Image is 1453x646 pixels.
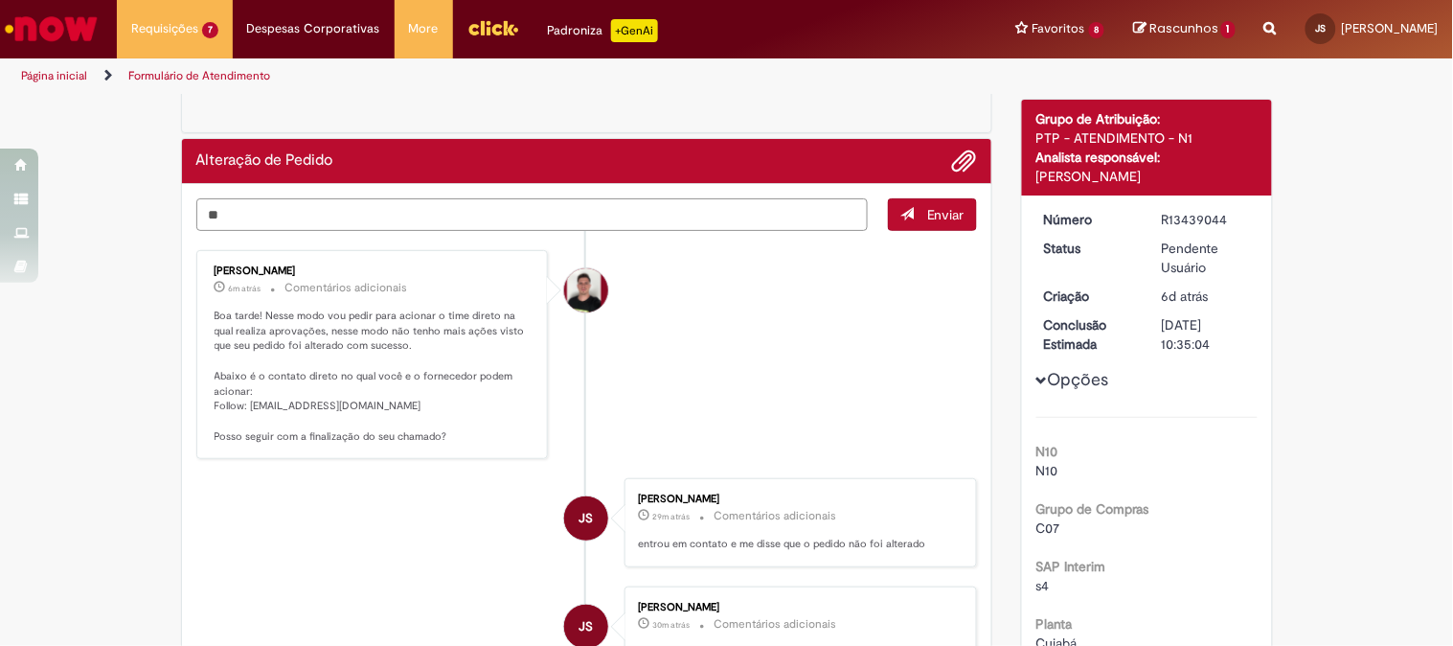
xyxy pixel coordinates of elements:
time: 27/08/2025 13:52:33 [652,511,690,522]
time: 27/08/2025 13:52:17 [652,619,690,631]
div: R13439044 [1162,210,1251,229]
b: N10 [1036,443,1058,460]
span: 6d atrás [1162,288,1209,305]
span: 7 [202,22,218,38]
span: Requisições [131,19,198,38]
div: Padroniza [548,19,658,42]
div: [PERSON_NAME] [638,602,957,613]
span: N10 [1036,462,1058,479]
h2: Alteração de Pedido Histórico de tíquete [196,152,333,170]
div: [PERSON_NAME] [1036,167,1258,186]
span: JS [1316,22,1327,35]
span: More [409,19,439,38]
button: Enviar [888,198,977,231]
div: Grupo de Atribuição: [1036,109,1258,128]
div: Jessily Vanessa Souza dos Santos [564,496,608,541]
b: Grupo de Compras [1036,500,1149,518]
a: Página inicial [21,68,87,83]
span: 1 [1221,21,1236,38]
div: Analista responsável: [1036,148,1258,167]
div: Pendente Usuário [1162,239,1251,277]
span: 30m atrás [652,619,690,631]
a: Rascunhos [1133,20,1236,38]
div: PTP - ATENDIMENTO - N1 [1036,128,1258,148]
span: s4 [1036,577,1050,594]
span: Rascunhos [1149,19,1218,37]
small: Comentários adicionais [714,508,836,524]
div: 22/08/2025 10:30:09 [1162,287,1251,306]
div: Matheus Henrique Drudi [564,268,608,312]
div: [PERSON_NAME] [215,265,534,277]
span: C07 [1036,519,1060,537]
b: SAP Interim [1036,558,1106,575]
p: Boa tarde! Nesse modo vou pedir para acionar o time direto na qual realiza aprovações, nesse modo... [215,309,534,444]
time: 27/08/2025 14:15:49 [229,283,261,294]
button: Adicionar anexos [952,149,977,173]
a: Formulário de Atendimento [128,68,270,83]
dt: Conclusão Estimada [1030,315,1147,354]
b: Planta [1036,615,1073,633]
span: 29m atrás [652,511,690,522]
img: ServiceNow [2,10,101,48]
textarea: Digite sua mensagem aqui... [196,198,869,231]
small: Comentários adicionais [714,616,836,633]
img: click_logo_yellow_360x200.png [467,13,519,42]
dt: Status [1030,239,1147,258]
span: Enviar [927,206,965,223]
dt: Número [1030,210,1147,229]
span: [PERSON_NAME] [1342,20,1439,36]
dt: Criação [1030,287,1147,306]
span: 8 [1089,22,1105,38]
span: Despesas Corporativas [247,19,380,38]
span: 6m atrás [229,283,261,294]
ul: Trilhas de página [14,58,954,94]
time: 22/08/2025 10:30:09 [1162,288,1209,305]
small: Comentários adicionais [285,280,408,296]
div: [DATE] 10:35:04 [1162,315,1251,354]
span: JS [579,496,594,542]
p: entrou em contato e me disse que o pedido não foi alterado [638,537,957,552]
span: Favoritos [1033,19,1085,38]
p: +GenAi [611,19,658,42]
div: [PERSON_NAME] [638,494,957,505]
